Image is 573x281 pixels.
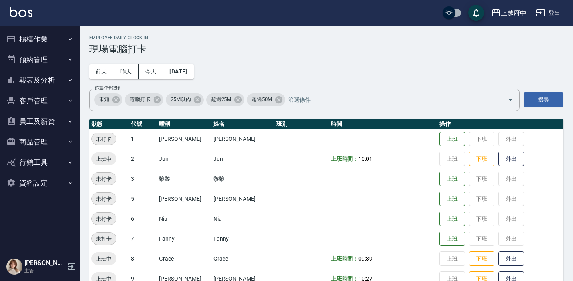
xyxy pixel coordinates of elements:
[166,93,204,106] div: 25M以內
[247,95,277,103] span: 超過50M
[211,119,274,129] th: 姓名
[331,255,359,262] b: 上班時間：
[3,111,77,132] button: 員工及薪資
[211,149,274,169] td: Jun
[129,129,157,149] td: 1
[504,93,517,106] button: Open
[129,119,157,129] th: 代號
[157,149,211,169] td: Jun
[211,189,274,209] td: [PERSON_NAME]
[94,93,122,106] div: 未知
[488,5,530,21] button: 上越府中
[501,8,526,18] div: 上越府中
[94,95,114,103] span: 未知
[3,49,77,70] button: 預約管理
[211,209,274,229] td: Nia
[92,235,116,243] span: 未打卡
[129,229,157,249] td: 7
[469,152,494,166] button: 下班
[95,85,120,91] label: 篩選打卡記錄
[10,7,32,17] img: Logo
[247,93,285,106] div: 超過50M
[211,129,274,149] td: [PERSON_NAME]
[211,229,274,249] td: Fanny
[6,259,22,275] img: Person
[92,135,116,143] span: 未打卡
[206,95,236,103] span: 超過25M
[92,215,116,223] span: 未打卡
[157,169,211,189] td: 黎黎
[139,64,163,79] button: 今天
[92,175,116,183] span: 未打卡
[329,119,437,129] th: 時間
[331,156,359,162] b: 上班時間：
[114,64,139,79] button: 昨天
[533,6,563,20] button: 登出
[91,255,116,263] span: 上班中
[211,249,274,269] td: Grace
[157,129,211,149] td: [PERSON_NAME]
[129,209,157,229] td: 6
[157,229,211,249] td: Fanny
[157,189,211,209] td: [PERSON_NAME]
[358,156,372,162] span: 10:01
[129,169,157,189] td: 3
[91,155,116,163] span: 上班中
[125,95,155,103] span: 電腦打卡
[274,119,329,129] th: 班別
[125,93,163,106] div: 電腦打卡
[437,119,563,129] th: 操作
[157,249,211,269] td: Grace
[92,195,116,203] span: 未打卡
[3,29,77,49] button: 櫃檯作業
[129,149,157,169] td: 2
[3,91,77,111] button: 客戶管理
[211,169,274,189] td: 黎黎
[3,173,77,194] button: 資料設定
[498,152,524,166] button: 外出
[358,255,372,262] span: 09:39
[498,251,524,266] button: 外出
[166,95,196,103] span: 25M以內
[89,35,563,40] h2: Employee Daily Clock In
[468,5,484,21] button: save
[439,212,465,226] button: 上班
[89,44,563,55] h3: 現場電腦打卡
[157,119,211,129] th: 暱稱
[24,259,65,267] h5: [PERSON_NAME]
[206,93,244,106] div: 超過25M
[157,209,211,229] td: Nia
[3,132,77,152] button: 商品管理
[469,251,494,266] button: 下班
[524,92,563,107] button: 搜尋
[3,70,77,91] button: 報表及分析
[439,192,465,206] button: 上班
[89,119,129,129] th: 狀態
[439,172,465,186] button: 上班
[3,152,77,173] button: 行銷工具
[286,93,494,107] input: 篩選條件
[163,64,193,79] button: [DATE]
[89,64,114,79] button: 前天
[439,232,465,246] button: 上班
[24,267,65,274] p: 主管
[129,189,157,209] td: 5
[129,249,157,269] td: 8
[439,132,465,146] button: 上班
